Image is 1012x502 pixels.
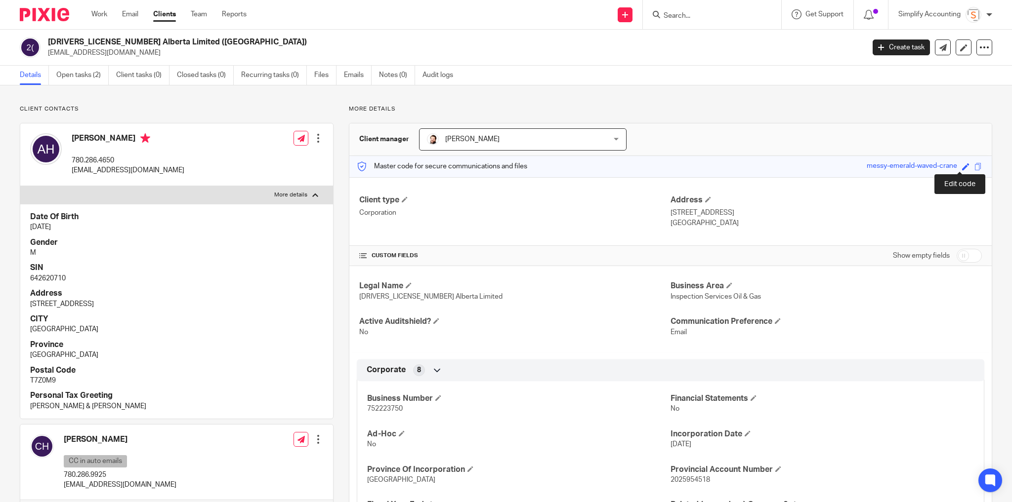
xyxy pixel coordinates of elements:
img: Jayde%20Headshot.jpg [427,133,439,145]
p: [GEOGRAPHIC_DATA] [30,324,323,334]
a: Emails [344,66,372,85]
h4: Business Area [671,281,982,291]
span: Inspection Services Oil & Gas [671,293,761,300]
span: 8 [417,365,421,375]
h4: Financial Statements [671,393,974,404]
p: More details [274,191,307,199]
a: Audit logs [422,66,461,85]
i: Primary [140,133,150,143]
p: 780.286.9925 [64,470,176,480]
a: Closed tasks (0) [177,66,234,85]
p: Client contacts [20,105,334,113]
a: Notes (0) [379,66,415,85]
span: [PERSON_NAME] [445,136,500,143]
h4: Business Number [367,393,671,404]
img: svg%3E [30,133,62,165]
a: Team [191,9,207,19]
input: Search [663,12,752,21]
img: Pixie [20,8,69,21]
p: [STREET_ADDRESS] [30,299,323,309]
p: More details [349,105,992,113]
a: Email [122,9,138,19]
a: Client tasks (0) [116,66,169,85]
p: Corporation [359,208,671,218]
span: Get Support [805,11,843,18]
h4: Ad-Hoc [367,429,671,439]
p: Master code for secure communications and files [357,161,527,171]
h4: Communication Preference [671,316,982,327]
a: Details [20,66,49,85]
h4: Province Of Incorporation [367,464,671,475]
p: [EMAIL_ADDRESS][DOMAIN_NAME] [48,48,858,58]
h4: Client type [359,195,671,205]
span: [GEOGRAPHIC_DATA] [367,476,435,483]
img: svg%3E [20,37,41,58]
p: [GEOGRAPHIC_DATA] [671,218,982,228]
p: CC in auto emails [64,455,127,467]
p: 780.286.4650 [72,155,184,165]
p: Simplify Accounting [898,9,961,19]
div: messy-emerald-waved-crane [867,161,957,172]
a: Create task [873,39,930,55]
h4: [PERSON_NAME] [72,133,184,146]
h2: [DRIVERS_LICENSE_NUMBER] Alberta Limited ([GEOGRAPHIC_DATA]) [48,37,696,47]
span: 752223750 [367,405,403,412]
p: [EMAIL_ADDRESS][DOMAIN_NAME] [64,480,176,490]
h4: Province [30,340,323,350]
h4: CUSTOM FIELDS [359,252,671,260]
h4: Date Of Birth [30,212,323,222]
p: [DATE] [30,222,323,232]
p: [PERSON_NAME] & [PERSON_NAME] [30,401,323,411]
span: Email [671,329,687,336]
span: No [359,329,368,336]
h3: Client manager [359,134,409,144]
h4: Active Auditshield? [359,316,671,327]
p: [EMAIL_ADDRESS][DOMAIN_NAME] [72,165,184,175]
h4: Personal Tax Greeting [30,390,323,401]
span: 2025954518 [671,476,710,483]
p: [GEOGRAPHIC_DATA] [30,350,323,360]
span: No [671,405,679,412]
h4: Provincial Account Number [671,464,974,475]
h4: Postal Code [30,365,323,376]
a: Reports [222,9,247,19]
p: [STREET_ADDRESS] [671,208,982,218]
img: svg%3E [30,434,54,458]
h4: Address [30,288,323,299]
h4: [PERSON_NAME] [64,434,176,445]
span: Corporate [367,365,406,375]
span: [DATE] [671,441,691,448]
p: 642620710 [30,273,323,283]
p: T7Z0M9 [30,376,323,386]
a: Open tasks (2) [56,66,109,85]
h4: Address [671,195,982,205]
span: No [367,441,376,448]
h4: Gender [30,237,323,248]
span: [DRIVERS_LICENSE_NUMBER] Alberta Limited [359,293,503,300]
a: Files [314,66,337,85]
a: Work [91,9,107,19]
h4: CITY [30,314,323,324]
img: Screenshot%202023-11-29%20141159.png [966,7,981,23]
h4: SIN [30,263,323,273]
a: Clients [153,9,176,19]
label: Show empty fields [893,251,950,261]
h4: Legal Name [359,281,671,291]
h4: Incorporation Date [671,429,974,439]
p: M [30,248,323,258]
a: Recurring tasks (0) [241,66,307,85]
